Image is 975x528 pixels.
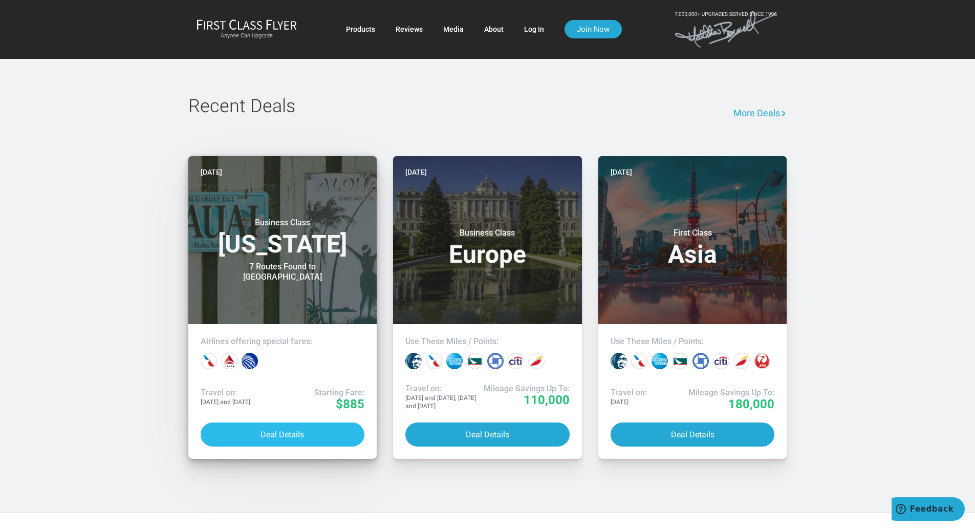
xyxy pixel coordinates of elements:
[631,353,647,369] div: American miles
[426,353,442,369] div: American miles
[611,336,775,347] h4: Use These Miles / Points:
[219,218,346,228] small: Business Class
[508,353,524,369] div: Citi points
[393,156,582,459] a: [DATE]Business ClassEuropeUse These Miles / Points:Travel on:[DATE] and [DATE]; [DATE] and [DATE]...
[652,353,668,369] div: Amex points
[423,228,551,238] small: Business Class
[201,353,217,369] div: American Airlines
[487,353,504,369] div: Chase points
[242,353,258,369] div: United
[405,336,570,347] h4: Use These Miles / Points:
[201,218,365,257] h3: [US_STATE]
[467,353,483,369] div: Cathay Pacific miles
[733,353,750,369] div: Iberia miles
[197,32,297,39] small: Anyone Can Upgrade
[446,353,463,369] div: Amex points
[528,353,545,369] div: Iberia miles
[484,20,504,38] a: About
[611,423,775,447] button: Deal Details
[565,20,622,38] a: Join Now
[405,423,570,447] button: Deal Details
[405,166,427,178] time: [DATE]
[188,156,377,459] a: [DATE]Business Class[US_STATE]7 Routes Found to [GEOGRAPHIC_DATA]Airlines offering special fares:...
[188,96,634,117] h2: Recent Deals
[197,19,297,30] img: First Class Flyer
[346,20,375,38] a: Products
[692,353,709,369] div: Chase points
[201,166,222,178] time: [DATE]
[733,96,787,130] a: More Deals
[892,497,965,523] iframe: Opens a widget where you can find more information
[524,20,544,38] a: Log In
[396,20,423,38] a: Reviews
[598,156,787,459] a: [DATE]First ClassAsiaUse These Miles / Points:Travel on:[DATE]Mileage Savings Up To:180,000Deal D...
[754,353,770,369] div: Japan miles
[405,228,570,267] h3: Europe
[713,353,729,369] div: Citi points
[221,353,237,369] div: Delta Airlines
[598,156,787,324] img: TOKYO.jpg
[197,19,297,39] a: First Class FlyerAnyone Can Upgrade
[611,166,632,178] time: [DATE]
[201,336,365,347] h4: Airlines offering special fares:
[611,353,627,369] div: Alaska miles
[405,353,422,369] div: Alaska miles
[201,423,365,447] button: Deal Details
[672,353,688,369] div: Cathay Pacific miles
[219,262,346,282] div: 7 Routes Found to [GEOGRAPHIC_DATA]
[629,228,756,238] small: First Class
[443,20,464,38] a: Media
[611,228,775,267] h3: Asia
